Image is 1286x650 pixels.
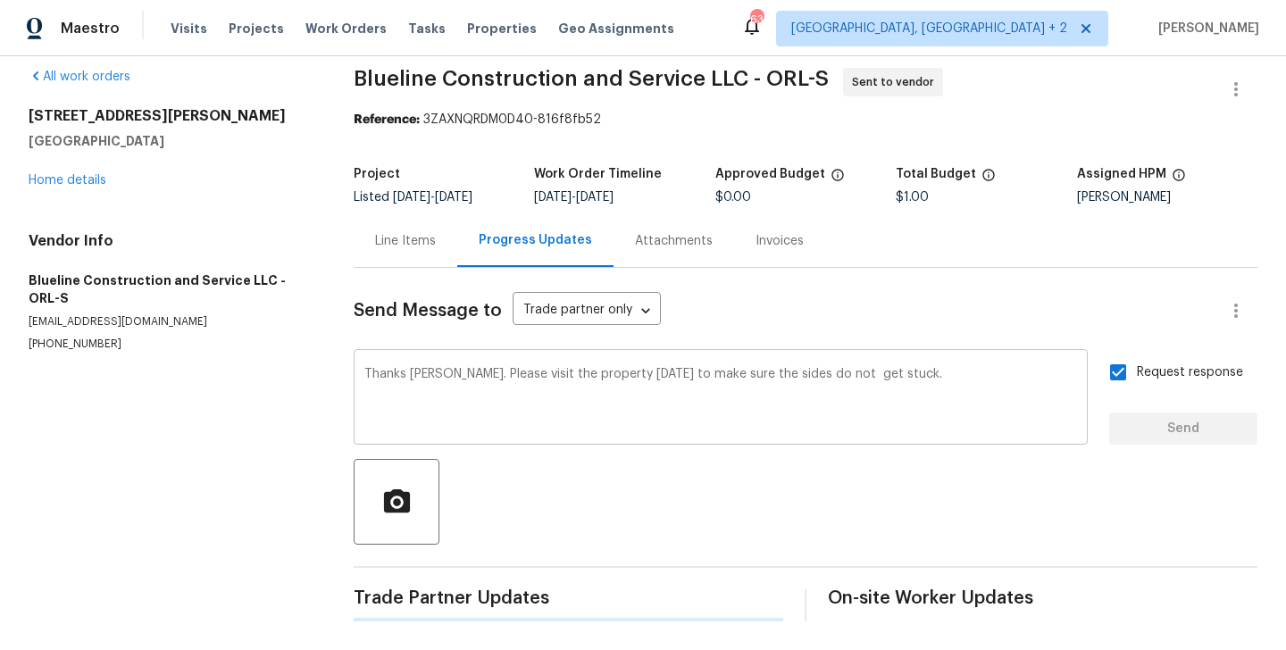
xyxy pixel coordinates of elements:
[393,191,472,204] span: -
[29,271,311,307] h5: Blueline Construction and Service LLC - ORL-S
[981,168,996,191] span: The total cost of line items that have been proposed by Opendoor. This sum includes line items th...
[1077,191,1257,204] div: [PERSON_NAME]
[479,231,592,249] div: Progress Updates
[756,232,804,250] div: Invoices
[828,589,1257,607] span: On-site Worker Updates
[534,168,662,180] h5: Work Order Timeline
[715,191,751,204] span: $0.00
[467,20,537,37] span: Properties
[29,107,311,125] h2: [STREET_ADDRESS][PERSON_NAME]
[1077,168,1166,180] h5: Assigned HPM
[896,168,976,180] h5: Total Budget
[1151,20,1259,37] span: [PERSON_NAME]
[896,191,929,204] span: $1.00
[354,191,472,204] span: Listed
[558,20,674,37] span: Geo Assignments
[435,191,472,204] span: [DATE]
[29,174,106,187] a: Home details
[364,368,1077,430] textarea: Thanks [PERSON_NAME]. Please visit the property [DATE] to make sure the sides do not get stuck.
[354,111,1257,129] div: 3ZAXNQRDM0D40-816f8fb52
[513,296,661,326] div: Trade partner only
[750,11,763,29] div: 63
[29,337,311,352] p: [PHONE_NUMBER]
[305,20,387,37] span: Work Orders
[534,191,614,204] span: -
[29,232,311,250] h4: Vendor Info
[852,73,941,91] span: Sent to vendor
[354,302,502,320] span: Send Message to
[393,191,430,204] span: [DATE]
[354,168,400,180] h5: Project
[1172,168,1186,191] span: The hpm assigned to this work order.
[831,168,845,191] span: The total cost of line items that have been approved by both Opendoor and the Trade Partner. This...
[408,22,446,35] span: Tasks
[29,132,311,150] h5: [GEOGRAPHIC_DATA]
[635,232,713,250] div: Attachments
[375,232,436,250] div: Line Items
[29,314,311,329] p: [EMAIL_ADDRESS][DOMAIN_NAME]
[229,20,284,37] span: Projects
[1137,363,1243,382] span: Request response
[354,589,783,607] span: Trade Partner Updates
[576,191,614,204] span: [DATE]
[354,68,829,89] span: Blueline Construction and Service LLC - ORL-S
[29,71,130,83] a: All work orders
[354,113,420,126] b: Reference:
[715,168,825,180] h5: Approved Budget
[534,191,572,204] span: [DATE]
[791,20,1067,37] span: [GEOGRAPHIC_DATA], [GEOGRAPHIC_DATA] + 2
[171,20,207,37] span: Visits
[61,20,120,37] span: Maestro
